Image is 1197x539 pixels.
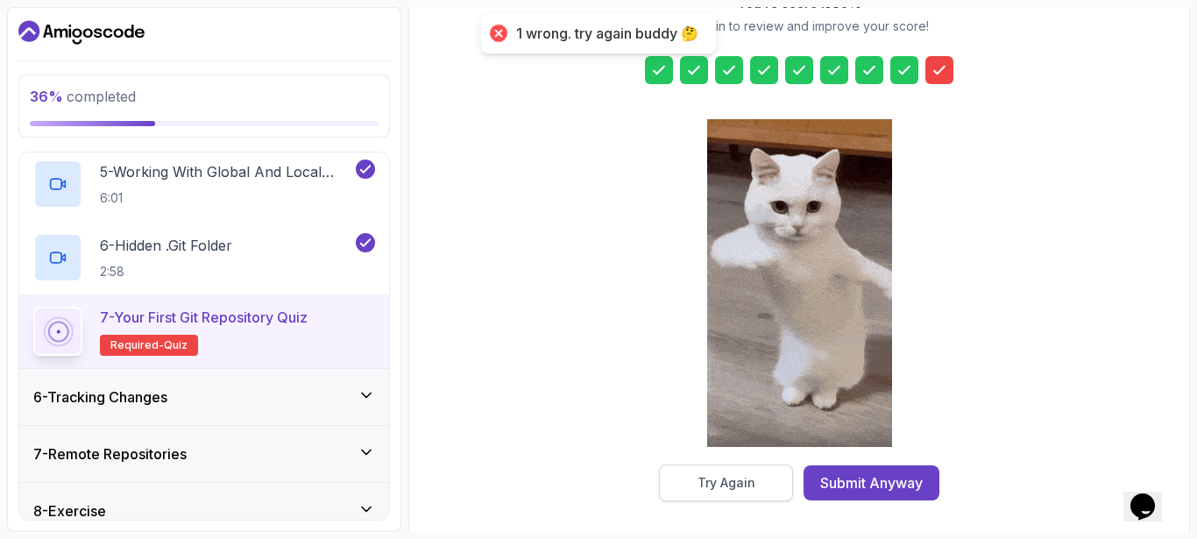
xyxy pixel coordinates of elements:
h3: 7 - Remote Repositories [33,443,187,465]
span: Required- [110,338,164,352]
p: 6:01 [100,189,352,207]
button: Submit Anyway [804,465,939,500]
div: Try Again [698,474,755,492]
h3: 8 - Exercise [33,500,106,521]
p: Try Again to review and improve your score! [670,18,929,35]
span: quiz [164,338,188,352]
button: 6-Hidden .git Folder2:58 [33,233,375,282]
span: 36 % [30,88,63,105]
span: completed [30,88,136,105]
div: Submit Anyway [820,472,923,493]
button: 7-Remote Repositories [19,426,389,482]
button: 8-Exercise [19,483,389,539]
button: 7-Your First Git Repository QuizRequired-quiz [33,307,375,356]
a: Dashboard [18,18,145,46]
p: 5 - Working With Global And Local Configuration [100,161,352,182]
p: 7 - Your First Git Repository Quiz [100,307,308,328]
button: 6-Tracking Changes [19,369,389,425]
div: 1 wrong. try again buddy 🤔 [516,25,698,43]
p: 2:58 [100,263,232,280]
button: Try Again [659,465,793,501]
p: 6 - Hidden .git Folder [100,235,232,256]
img: cool-cat [707,119,892,447]
iframe: chat widget [1123,469,1179,521]
button: 5-Working With Global And Local Configuration6:01 [33,160,375,209]
h3: 6 - Tracking Changes [33,387,167,408]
